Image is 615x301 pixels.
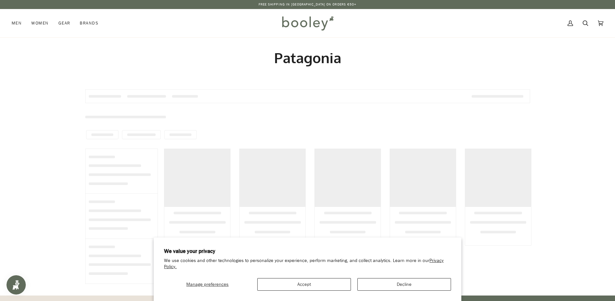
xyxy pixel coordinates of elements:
[85,49,530,67] h1: Patagonia
[80,20,98,26] span: Brands
[31,20,48,26] span: Women
[6,275,26,295] iframe: Button to open loyalty program pop-up
[279,14,336,33] img: Booley
[54,9,75,37] a: Gear
[12,20,22,26] span: Men
[164,258,451,270] p: We use cookies and other technologies to personalize your experience, perform marketing, and coll...
[186,281,229,287] span: Manage preferences
[257,278,351,291] button: Accept
[357,278,451,291] button: Decline
[26,9,53,37] a: Women
[164,257,444,270] a: Privacy Policy.
[164,248,451,255] h2: We value your privacy
[12,9,26,37] a: Men
[75,9,103,37] a: Brands
[259,2,357,7] p: Free Shipping in [GEOGRAPHIC_DATA] on Orders €50+
[58,20,70,26] span: Gear
[164,278,251,291] button: Manage preferences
